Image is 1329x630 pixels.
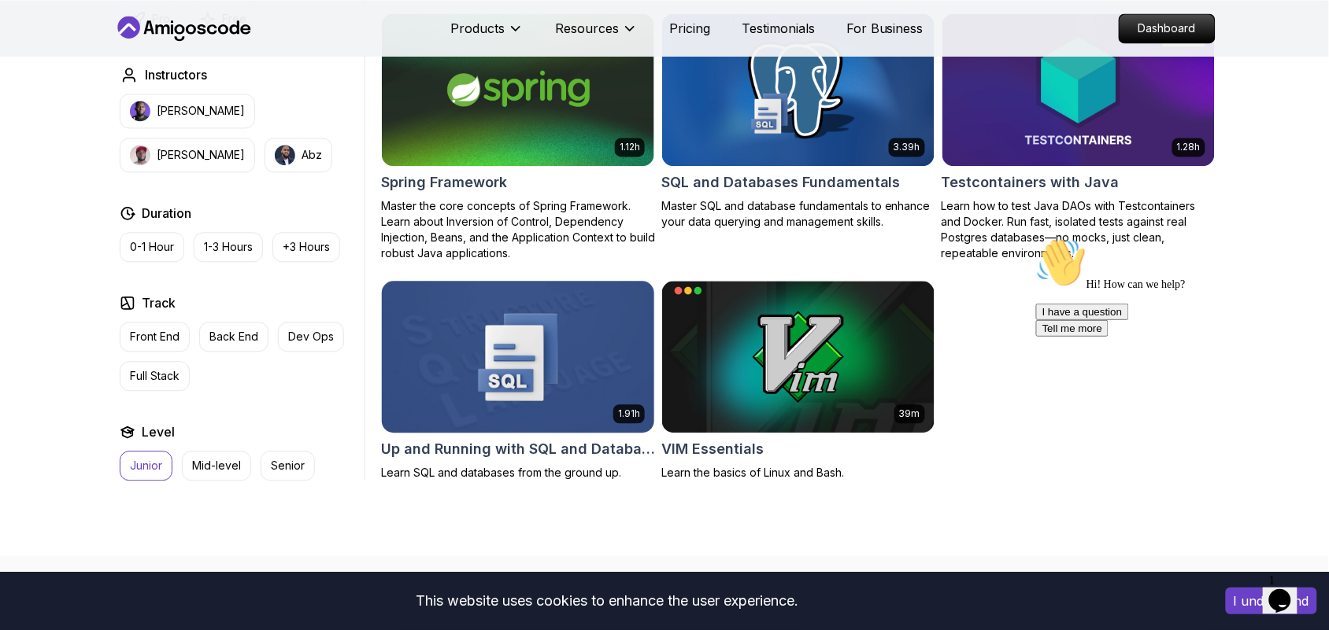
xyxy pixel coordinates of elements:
[130,368,180,384] p: Full Stack
[846,19,924,38] a: For Business
[555,19,619,38] p: Resources
[661,13,935,230] a: SQL and Databases Fundamentals card3.39hSQL and Databases FundamentalsMaster SQL and database fun...
[199,322,268,352] button: Back End
[12,584,1202,618] div: This website uses cookies to enhance the user experience.
[381,465,655,481] p: Learn SQL and databases from the ground up.
[1177,141,1201,153] p: 1.28h
[1263,567,1313,614] iframe: chat widget
[157,103,245,119] p: [PERSON_NAME]
[182,451,251,481] button: Mid-level
[381,438,655,460] h2: Up and Running with SQL and Databases
[6,72,99,89] button: I have a question
[661,438,764,460] h2: VIM Essentials
[194,232,263,262] button: 1-3 Hours
[130,329,180,344] p: Front End
[742,19,815,38] a: Testimonials
[209,329,258,344] p: Back End
[157,147,245,163] p: [PERSON_NAME]
[288,329,334,344] p: Dev Ops
[142,293,176,312] h2: Track
[272,232,340,262] button: +3 Hours
[662,281,935,433] img: VIM Essentials card
[620,141,640,153] p: 1.12h
[204,239,253,255] p: 1-3 Hours
[145,65,207,84] h2: Instructors
[120,232,184,262] button: 0-1 Hour
[271,458,305,473] p: Senior
[942,171,1120,193] h2: Testcontainers with Java
[661,465,935,481] p: Learn the basics of Linux and Bash.
[450,19,524,50] button: Products
[275,145,295,165] img: instructor img
[942,198,1216,261] p: Learn how to test Java DAOs with Testcontainers and Docker. Run fast, isolated tests against real...
[6,47,156,59] span: Hi! How can we help?
[302,147,322,163] p: Abz
[942,13,1215,166] img: Testcontainers with Java card
[669,19,710,38] a: Pricing
[130,239,174,255] p: 0-1 Hour
[192,458,241,473] p: Mid-level
[661,198,935,230] p: Master SQL and database fundamentals to enhance your data querying and management skills.
[894,141,920,153] p: 3.39h
[130,101,150,121] img: instructor img
[120,94,255,128] button: instructor img[PERSON_NAME]
[555,19,638,50] button: Resources
[120,361,190,391] button: Full Stack
[381,171,507,193] h2: Spring Framework
[942,13,1216,261] a: Testcontainers with Java card1.28hNEWTestcontainers with JavaLearn how to test Java DAOs with Tes...
[120,138,255,172] button: instructor img[PERSON_NAME]
[142,422,175,441] h2: Level
[130,145,150,165] img: instructor img
[1226,588,1317,614] button: Accept cookies
[1030,231,1313,559] iframe: chat widget
[381,198,655,261] p: Master the core concepts of Spring Framework. Learn about Inversion of Control, Dependency Inject...
[381,13,655,261] a: Spring Framework card1.12hSpring FrameworkMaster the core concepts of Spring Framework. Learn abo...
[6,89,79,105] button: Tell me more
[1119,13,1216,43] a: Dashboard
[278,322,344,352] button: Dev Ops
[375,277,661,437] img: Up and Running with SQL and Databases card
[261,451,315,481] button: Senior
[662,13,935,166] img: SQL and Databases Fundamentals card
[381,280,655,481] a: Up and Running with SQL and Databases card1.91hUp and Running with SQL and DatabasesLearn SQL and...
[6,6,290,105] div: 👋Hi! How can we help?I have a questionTell me more
[661,171,901,193] h2: SQL and Databases Fundamentals
[120,451,172,481] button: Junior
[130,458,162,473] p: Junior
[283,239,330,255] p: +3 Hours
[265,138,332,172] button: instructor imgAbz
[1120,14,1215,42] p: Dashboard
[661,280,935,481] a: VIM Essentials card39mVIM EssentialsLearn the basics of Linux and Bash.
[6,6,57,57] img: :wave:
[450,19,505,38] p: Products
[618,407,640,420] p: 1.91h
[142,204,191,223] h2: Duration
[120,322,190,352] button: Front End
[899,407,920,420] p: 39m
[382,13,654,166] img: Spring Framework card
